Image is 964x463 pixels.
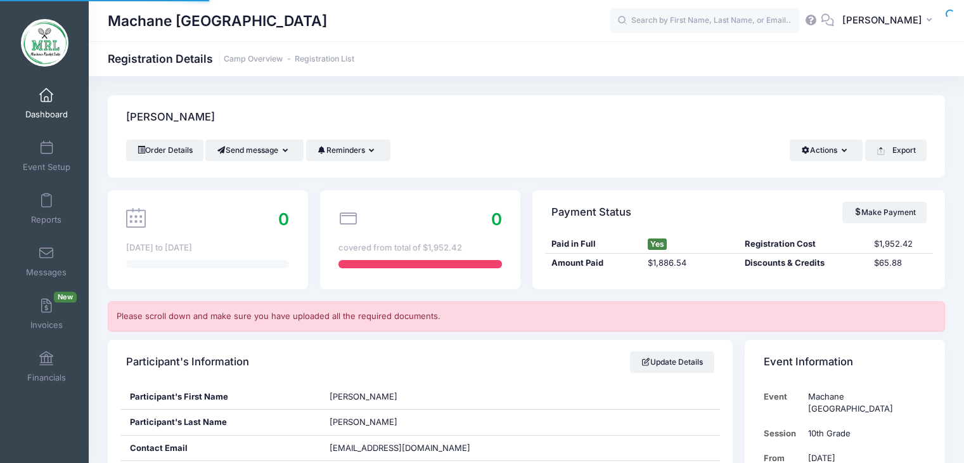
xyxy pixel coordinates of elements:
[126,140,203,161] a: Order Details
[27,372,66,383] span: Financials
[25,109,68,120] span: Dashboard
[630,351,714,373] a: Update Details
[610,8,800,34] input: Search by First Name, Last Name, or Email...
[16,81,77,126] a: Dashboard
[642,257,739,270] div: $1,886.54
[330,391,397,401] span: [PERSON_NAME]
[23,162,70,173] span: Event Setup
[551,194,631,230] h4: Payment Status
[205,140,304,161] button: Send message
[108,52,354,65] h1: Registration Details
[545,238,642,251] div: Paid in Full
[545,257,642,270] div: Amount Paid
[16,186,77,231] a: Reports
[802,421,926,446] td: 10th Grade
[648,238,667,250] span: Yes
[834,6,945,36] button: [PERSON_NAME]
[764,344,853,380] h4: Event Information
[306,140,390,161] button: Reminders
[120,436,321,461] div: Contact Email
[868,257,933,270] div: $65.88
[868,238,933,251] div: $1,952.42
[16,239,77,284] a: Messages
[842,202,927,223] a: Make Payment
[802,384,926,422] td: Machane [GEOGRAPHIC_DATA]
[16,292,77,336] a: InvoicesNew
[865,140,927,161] button: Export
[16,344,77,389] a: Financials
[21,19,68,67] img: Machane Racket Lake
[330,417,397,427] span: [PERSON_NAME]
[224,55,283,64] a: Camp Overview
[108,6,327,36] h1: Machane [GEOGRAPHIC_DATA]
[739,238,868,251] div: Registration Cost
[31,214,61,225] span: Reports
[126,100,215,136] h4: [PERSON_NAME]
[126,242,289,254] div: [DATE] to [DATE]
[764,421,802,446] td: Session
[54,292,77,303] span: New
[790,140,863,161] button: Actions
[330,443,470,453] span: [EMAIL_ADDRESS][DOMAIN_NAME]
[491,209,502,229] span: 0
[739,257,868,270] div: Discounts & Credits
[126,344,249,380] h4: Participant's Information
[295,55,354,64] a: Registration List
[278,209,289,229] span: 0
[108,301,945,332] div: Please scroll down and make sure you have uploaded all the required documents.
[120,384,321,410] div: Participant's First Name
[338,242,501,254] div: covered from total of $1,952.42
[30,320,63,330] span: Invoices
[764,384,802,422] td: Event
[26,267,67,278] span: Messages
[16,134,77,178] a: Event Setup
[120,410,321,435] div: Participant's Last Name
[842,13,922,27] span: [PERSON_NAME]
